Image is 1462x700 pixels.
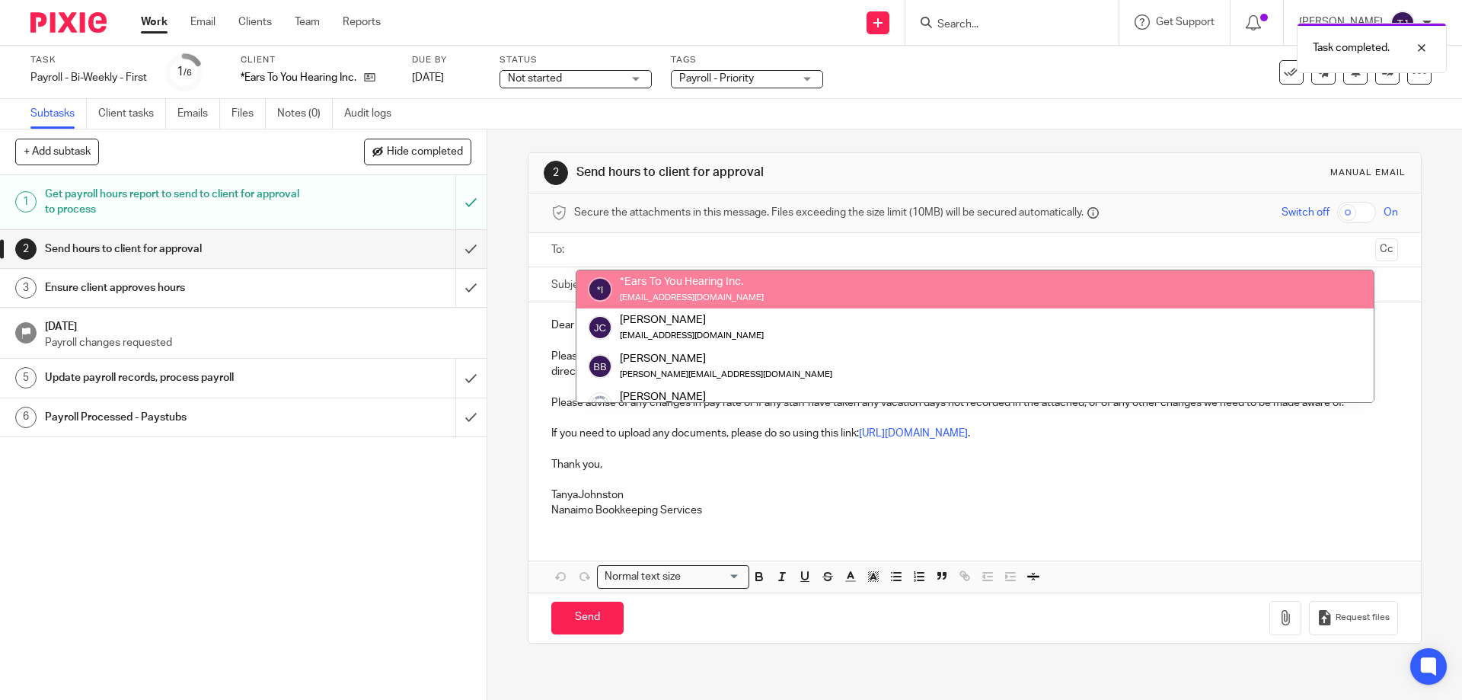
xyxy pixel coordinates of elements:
[620,370,832,379] small: [PERSON_NAME][EMAIL_ADDRESS][DOMAIN_NAME]
[15,277,37,299] div: 3
[551,277,591,292] label: Subject:
[45,366,308,389] h1: Update payroll records, process payroll
[343,14,381,30] a: Reports
[412,72,444,83] span: [DATE]
[387,146,463,158] span: Hide completed
[30,99,87,129] a: Subtasks
[30,54,147,66] label: Task
[344,99,403,129] a: Audit logs
[241,70,356,85] p: *Ears To You Hearing Inc.
[1282,205,1330,220] span: Switch off
[679,73,754,84] span: Payroll - Priority
[177,99,220,129] a: Emails
[190,14,215,30] a: Email
[671,54,823,66] label: Tags
[588,354,612,379] img: svg%3E
[1336,612,1390,624] span: Request files
[551,395,1397,411] p: Please advise of any changes in pay rate or if any staff have taken any vacation days not recorde...
[184,69,192,77] small: /6
[588,277,612,302] img: svg%3E
[551,457,1397,472] p: Thank you,
[45,406,308,429] h1: Payroll Processed - Paystubs
[412,54,480,66] label: Due by
[1313,40,1390,56] p: Task completed.
[1330,167,1406,179] div: Manual email
[601,569,684,585] span: Normal text size
[277,99,333,129] a: Notes (0)
[241,54,393,66] label: Client
[576,165,1007,181] h1: Send hours to client for approval
[141,14,168,30] a: Work
[98,99,166,129] a: Client tasks
[620,389,832,404] div: [PERSON_NAME]
[1375,238,1398,261] button: Cc
[551,318,1397,333] p: Dear [PERSON_NAME],
[45,238,308,261] h1: Send hours to client for approval
[551,602,624,634] input: Send
[231,99,266,129] a: Files
[551,349,1397,380] p: Please see attached for the hours for your approval for this pay period, let us know if good to p...
[685,569,740,585] input: Search for option
[544,161,568,185] div: 2
[238,14,272,30] a: Clients
[620,293,764,302] small: [EMAIL_ADDRESS][DOMAIN_NAME]
[295,14,320,30] a: Team
[45,276,308,299] h1: Ensure client approves hours
[15,191,37,213] div: 1
[1384,205,1398,220] span: On
[500,54,652,66] label: Status
[1309,601,1397,635] button: Request files
[15,407,37,428] div: 6
[45,335,471,350] p: Payroll changes requested
[620,274,764,289] div: *Ears To You Hearing Inc.
[1390,11,1415,35] img: svg%3E
[620,331,764,340] small: [EMAIL_ADDRESS][DOMAIN_NAME]
[45,315,471,334] h1: [DATE]
[551,242,568,257] label: To:
[177,63,192,81] div: 1
[508,73,562,84] span: Not started
[588,392,612,417] img: Copy%20of%20Rockies%20accounting%20v3%20(1).png
[15,238,37,260] div: 2
[30,12,107,33] img: Pixie
[364,139,471,165] button: Hide completed
[574,205,1084,220] span: Secure the attachments in this message. Files exceeding the size limit (10MB) will be secured aut...
[620,350,832,366] div: [PERSON_NAME]
[620,312,764,328] div: [PERSON_NAME]
[551,426,1397,441] p: If you need to upload any documents, please do so using this link: .
[588,315,612,340] img: svg%3E
[859,428,968,439] a: [URL][DOMAIN_NAME]
[597,565,749,589] div: Search for option
[45,183,308,222] h1: Get payroll hours report to send to client for approval to process
[15,367,37,388] div: 5
[551,487,1397,503] p: TanyaJohnston
[551,503,1397,518] p: Nanaimo Bookkeeping Services
[15,139,99,165] button: + Add subtask
[30,70,147,85] div: Payroll - Bi-Weekly - First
